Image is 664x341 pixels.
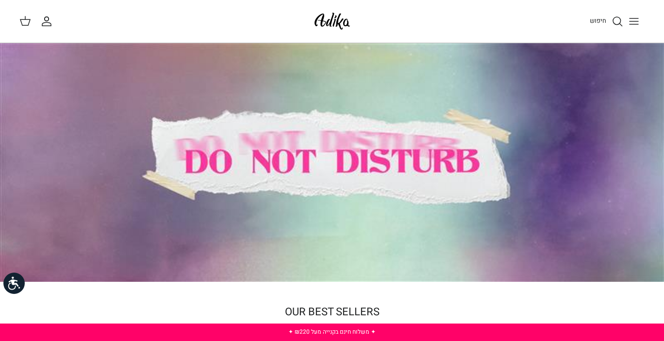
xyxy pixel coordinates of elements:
[288,327,376,336] a: ✦ משלוח חינם בקנייה מעל ₪220 ✦
[312,10,353,32] img: Adika IL
[285,305,380,320] a: OUR BEST SELLERS
[590,16,606,25] span: חיפוש
[590,16,623,27] a: חיפוש
[623,11,645,32] button: Toggle menu
[41,16,56,27] a: החשבון שלי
